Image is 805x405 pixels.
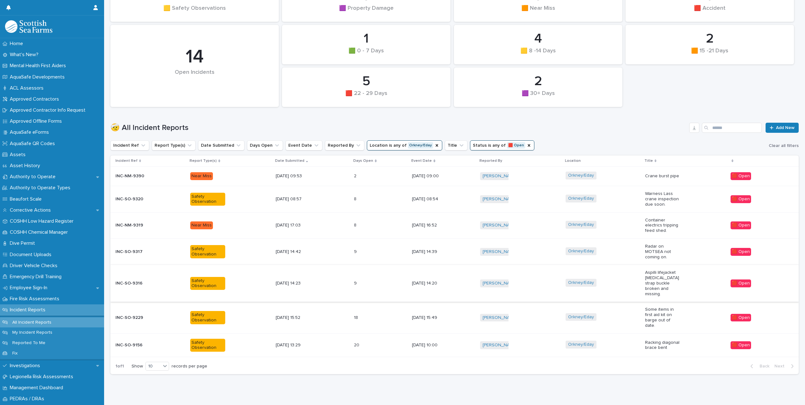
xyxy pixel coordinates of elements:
p: Approved Contractor Info Request [7,107,91,113]
p: records per page [172,364,207,369]
p: [DATE] 14:42 [276,249,311,255]
a: [PERSON_NAME] [483,249,517,255]
div: Safety Observation [190,193,225,206]
input: Search [702,123,762,133]
div: Safety Observation [190,339,225,352]
div: Near Miss [190,172,213,180]
p: Days Open [353,157,373,164]
p: [DATE] 08:57 [276,197,311,202]
p: ACL Assessors [7,85,49,91]
p: Container electrics tripping feed shed. [645,218,680,233]
div: 🟥 Open [731,248,751,256]
p: INC-NM-9390 [115,173,150,179]
p: Document Uploads [7,252,56,258]
span: Back [756,364,769,368]
p: [DATE] 17:03 [276,223,311,228]
div: 🟨 Safety Observations [121,5,268,18]
p: Authority to Operate Types [7,185,75,191]
p: [DATE] 08:54 [412,197,447,202]
button: Event Date [285,140,322,150]
p: COSHH Chemical Manager [7,229,73,235]
button: Incident Ref [110,140,149,150]
a: [PERSON_NAME] [483,343,517,348]
a: [PERSON_NAME] [483,315,517,320]
div: 2 [465,73,612,89]
p: 8 [354,195,358,202]
p: [DATE] 14:20 [412,281,447,286]
p: 1 of 1 [110,359,129,374]
p: Investigations [7,363,45,369]
div: 🟥 Open [731,195,751,203]
div: 5 [293,73,440,89]
button: Status [470,140,534,150]
p: Show [132,364,143,369]
p: Fix [7,351,23,356]
p: [DATE] 13:29 [276,343,311,348]
div: 🟨 8 -14 Days [465,48,612,61]
div: 1 [293,31,440,47]
p: 20 [354,341,361,348]
tr: INC-SO-9156Safety Observation[DATE] 13:292020 [DATE] 10:00[PERSON_NAME] Orkney/Eday Racking diago... [110,333,799,357]
div: 🟩 0 - 7 Days [293,48,440,61]
div: 14 [121,46,268,68]
p: Radar on MOTSEA not coming on. [645,244,680,260]
p: Date Submitted [275,157,304,164]
p: Dive Permit [7,240,40,246]
p: Employee Sign-In [7,285,52,291]
div: 🟥 Open [731,172,751,180]
p: COSHH Low Hazard Register [7,218,79,224]
tr: INC-SO-9320Safety Observation[DATE] 08:5788 [DATE] 08:54[PERSON_NAME] Orkney/Eday Warness Lass cr... [110,186,799,212]
p: 9 [354,248,358,255]
p: Title [644,157,653,164]
p: Crane burst pipe [645,173,680,179]
p: [DATE] 15:52 [276,315,311,320]
p: [DATE] 15:49 [412,315,447,320]
img: bPIBxiqnSb2ggTQWdOVV [5,20,52,33]
span: Add New [776,126,795,130]
a: [PERSON_NAME] [483,281,517,286]
p: Driver Vehicle Checks [7,263,62,269]
a: Orkney/Eday [568,314,594,320]
p: Approved Contractors [7,96,64,102]
p: INC-SO-9316 [115,281,150,286]
p: Home [7,41,28,47]
div: 🟥 Open [731,279,751,287]
button: Days Open [247,140,283,150]
p: 8 [354,221,358,228]
p: [DATE] 09:53 [276,173,311,179]
tr: INC-SO-9317Safety Observation[DATE] 14:4299 [DATE] 14:39[PERSON_NAME] Orkney/Eday Radar on MOTSEA... [110,238,799,265]
p: [DATE] 14:23 [276,281,311,286]
p: Mental Health First Aiders [7,63,71,69]
p: Approved Offline Forms [7,118,67,124]
a: Orkney/Eday [568,342,594,347]
p: Legionella Risk Assessments [7,374,78,380]
h1: 🤕 All Incident Reports [110,123,687,132]
p: Fire Risk Assessments [7,296,64,302]
p: Reported By [479,157,502,164]
button: Back [745,363,772,369]
span: Next [774,364,788,368]
div: Safety Observation [190,245,225,258]
p: Some items in first aid kit on barge out of date. [645,307,680,328]
p: Aspilli lifejacket [MEDICAL_DATA] strap buckle broken and missing. [645,270,680,296]
div: Safety Observation [190,277,225,290]
p: INC-SO-9320 [115,197,150,202]
p: [DATE] 16:52 [412,223,447,228]
p: PEDRAs / DRAs [7,396,49,402]
p: Authority to Operate [7,174,61,180]
div: 2 [636,31,783,47]
div: 🟥 Accident [636,5,783,18]
button: Reported By [325,140,364,150]
a: Orkney/Eday [568,222,594,227]
p: Assets [7,152,31,158]
p: All Incident Reports [7,320,56,325]
p: [DATE] 09:00 [412,173,447,179]
button: Date Submitted [198,140,244,150]
p: AquaSafe QR Codes [7,141,60,147]
button: Report Type(s) [152,140,196,150]
p: Event Date [411,157,432,164]
p: Asset History [7,163,45,169]
a: Add New [766,123,799,133]
tr: INC-SO-9229Safety Observation[DATE] 15:521818 [DATE] 15:49[PERSON_NAME] Orkney/Eday Some items in... [110,302,799,333]
div: Safety Observation [190,311,225,324]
